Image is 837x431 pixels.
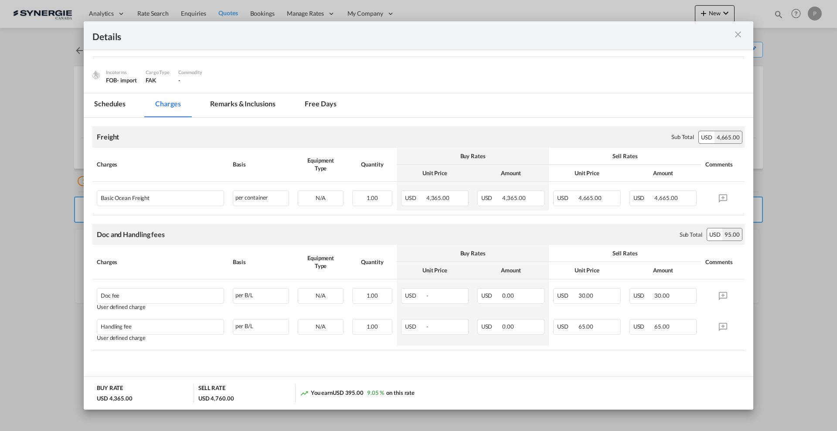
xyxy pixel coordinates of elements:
md-dialog: Port of Loading ... [84,21,753,409]
span: USD [633,292,653,299]
div: 4,665.00 [715,131,742,143]
md-icon: icon-close m-3 fg-AAA8AD cursor [733,29,743,40]
div: per container [233,190,289,206]
th: Comments [701,148,745,182]
div: Sell Rates [553,249,697,257]
div: USD [699,131,715,143]
div: per B/L [233,319,289,335]
div: BUY RATE [97,384,123,394]
div: Basic Ocean Freight [101,191,190,201]
span: USD [481,194,501,201]
div: Basis [233,160,289,168]
span: 65.00 [654,323,670,330]
div: USD 4,365.00 [97,394,133,402]
div: Commodity [178,68,202,76]
span: USD [481,292,501,299]
div: Freight [97,132,119,142]
md-tab-item: Remarks & Inclusions [200,93,286,117]
span: 1.00 [367,292,378,299]
span: 1.00 [367,323,378,330]
div: 95.00 [722,228,742,241]
md-tab-item: Charges [145,93,191,117]
div: FOB [106,76,137,84]
div: - import [117,76,137,84]
span: - [426,292,429,299]
div: Buy Rates [401,249,544,257]
span: USD [405,292,425,299]
div: User defined charge [97,304,224,310]
span: N/A [316,194,326,201]
span: USD 395.00 [333,389,364,396]
span: 65.00 [578,323,594,330]
th: Unit Price [397,165,473,182]
div: SELL RATE [198,384,225,394]
div: USD [707,228,723,241]
span: 0.00 [502,292,514,299]
span: 30.00 [654,292,670,299]
div: Sell Rates [553,152,697,160]
div: Charges [97,160,224,168]
div: Incoterms [106,68,137,76]
th: Comments [701,245,745,279]
th: Amount [473,262,549,279]
md-tab-item: Free days [294,93,347,117]
span: USD [557,323,577,330]
div: Details [92,30,679,41]
span: - [178,77,180,84]
span: - [426,323,429,330]
span: 1.00 [367,194,378,201]
span: USD [557,292,577,299]
img: cargo.png [91,70,101,80]
md-tab-item: Schedules [84,93,136,117]
th: Amount [625,165,701,182]
div: Handling fee [101,319,190,330]
span: 4,665.00 [654,194,677,201]
th: Unit Price [549,165,625,182]
th: Unit Price [397,262,473,279]
span: USD [557,194,577,201]
span: 9.05 % [367,389,384,396]
div: FAK [146,76,170,84]
span: USD [405,194,425,201]
th: Amount [625,262,701,279]
div: Cargo Type [146,68,170,76]
th: Amount [473,165,549,182]
span: USD [633,323,653,330]
md-pagination-wrapper: Use the left and right arrow keys to navigate between tabs [84,93,356,117]
span: N/A [316,323,326,330]
span: USD [633,194,653,201]
div: Doc fee [101,288,190,299]
div: Sub Total [680,231,702,238]
md-icon: icon-trending-up [300,389,309,397]
div: Buy Rates [401,152,544,160]
div: Quantity [352,160,392,168]
span: 4,665.00 [578,194,602,201]
div: Equipment Type [298,254,344,270]
div: Charges [97,258,224,266]
div: User defined charge [97,335,224,341]
span: USD [481,323,501,330]
div: Basis [233,258,289,266]
div: You earn on this rate [300,389,415,398]
span: N/A [316,292,326,299]
div: Quantity [352,258,392,266]
span: 30.00 [578,292,594,299]
div: Equipment Type [298,156,344,172]
span: 4,365.00 [426,194,449,201]
span: USD [405,323,425,330]
th: Unit Price [549,262,625,279]
div: per B/L [233,288,289,304]
div: Doc and Handling fees [97,230,165,239]
div: Sub Total [671,133,694,141]
span: 4,365.00 [502,194,525,201]
span: 0.00 [502,323,514,330]
div: USD 4,760.00 [198,394,234,402]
